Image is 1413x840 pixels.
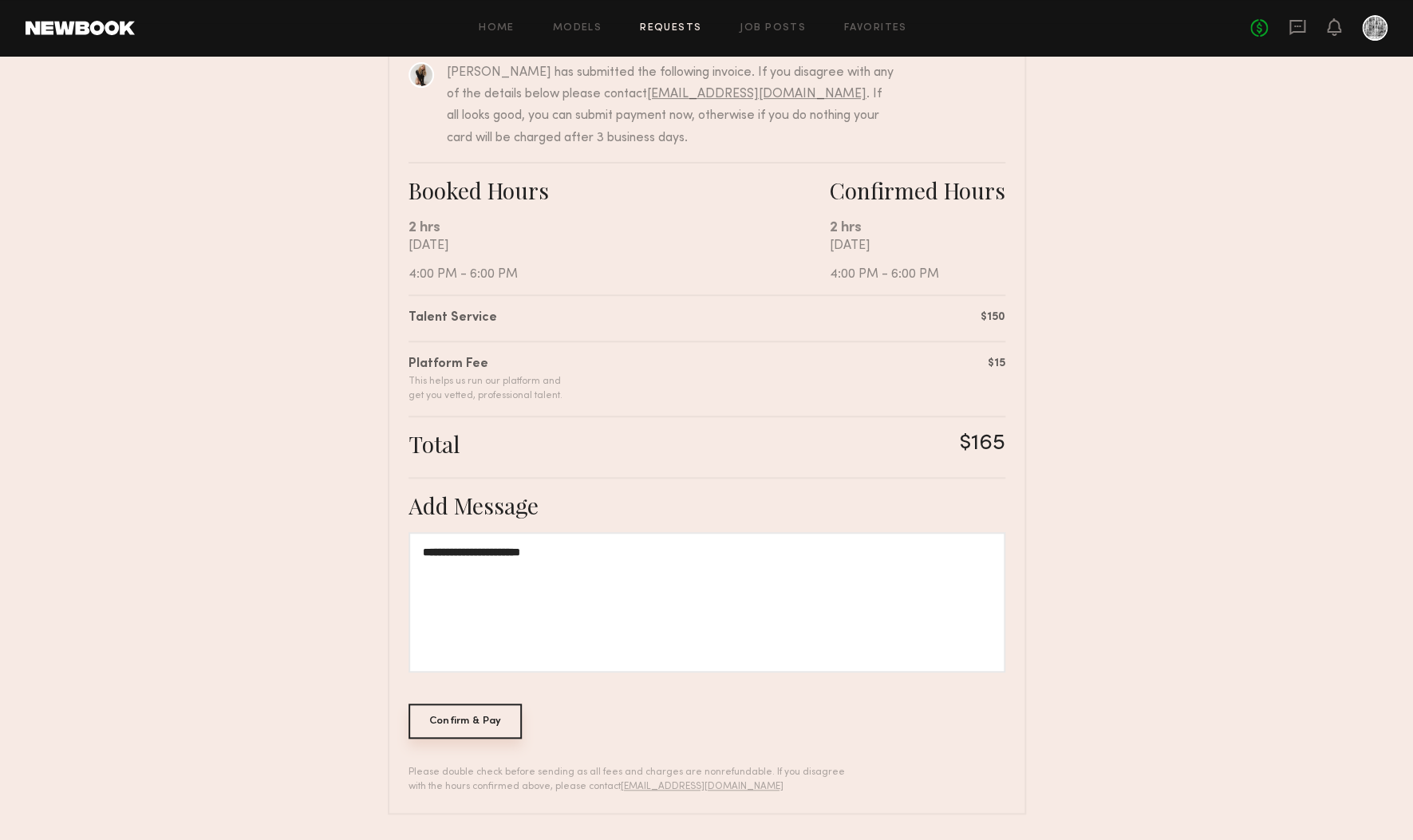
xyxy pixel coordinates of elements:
[830,239,1005,282] div: [DATE] 4:00 PM - 6:00 PM
[844,23,907,34] a: Favorites
[409,491,1005,519] div: Add Message
[553,23,602,34] a: Models
[409,239,830,282] div: [DATE] 4:00 PM - 6:00 PM
[740,23,806,34] a: Job Posts
[409,355,562,374] div: Platform Fee
[621,782,783,791] a: [EMAIL_ADDRESS][DOMAIN_NAME]
[409,217,830,239] div: 2 hrs
[647,88,866,101] a: [EMAIL_ADDRESS][DOMAIN_NAME]
[409,374,562,403] div: This helps us run our platform and get you vetted, professional talent.
[409,430,460,458] div: Total
[640,23,701,34] a: Requests
[409,765,856,794] div: Please double check before sending as all fees and charges are nonrefundable. If you disagree wit...
[447,62,894,149] div: [PERSON_NAME] has submitted the following invoice. If you disagree with any of the details below ...
[409,309,497,328] div: Talent Service
[409,704,523,739] div: Confirm & Pay
[409,176,830,204] div: Booked Hours
[960,430,1005,458] div: $165
[479,23,515,34] a: Home
[830,176,1005,204] div: Confirmed Hours
[830,217,1005,239] div: 2 hrs
[988,355,1005,372] div: $15
[981,309,1005,325] div: $150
